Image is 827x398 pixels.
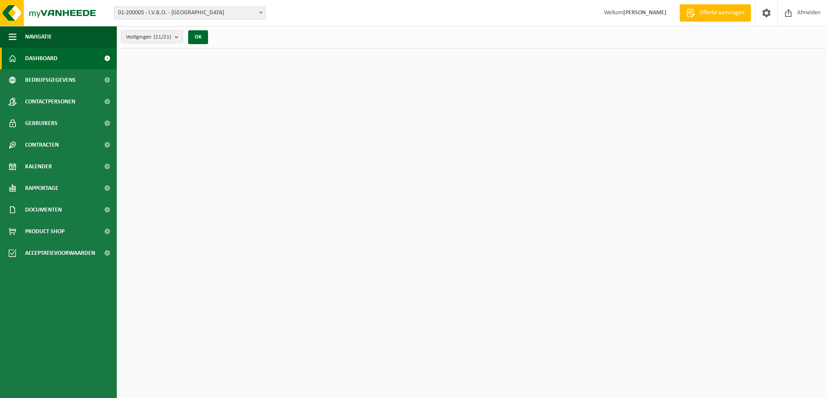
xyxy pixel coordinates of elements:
span: Vestigingen [126,31,171,44]
span: Rapportage [25,177,58,199]
count: (21/21) [154,34,171,40]
span: 01-200005 - I.V.B.O. - BRUGGE [115,7,265,19]
strong: [PERSON_NAME] [623,10,667,16]
span: Acceptatievoorwaarden [25,242,95,264]
a: Offerte aanvragen [680,4,751,22]
span: Gebruikers [25,112,58,134]
span: Bedrijfsgegevens [25,69,76,91]
button: OK [188,30,208,44]
span: 01-200005 - I.V.B.O. - BRUGGE [114,6,266,19]
span: Contracten [25,134,59,156]
span: Product Shop [25,221,64,242]
span: Contactpersonen [25,91,75,112]
button: Vestigingen(21/21) [121,30,183,43]
span: Kalender [25,156,52,177]
span: Offerte aanvragen [697,9,747,17]
span: Navigatie [25,26,52,48]
span: Dashboard [25,48,58,69]
span: Documenten [25,199,62,221]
